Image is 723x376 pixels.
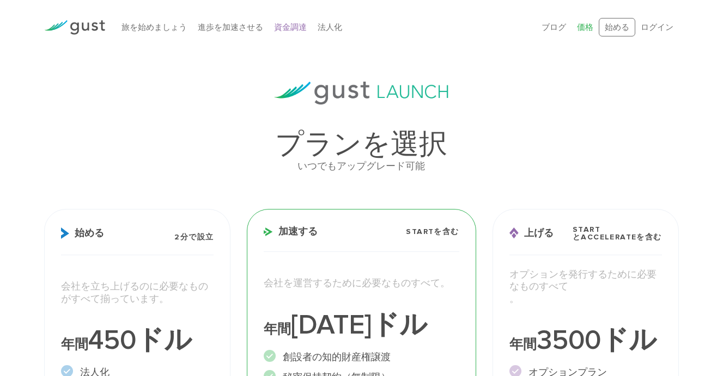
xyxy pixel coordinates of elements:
font: 設立 [197,232,214,242]
font: プランを選択 [275,128,447,161]
font: STARTを含む [406,227,459,236]
a: 始める [599,18,635,37]
a: 資金調達 [274,22,307,32]
font: 上げる [524,227,554,239]
font: 必要なものがすべて揃っています。 [61,281,208,305]
img: gust-launch-logos.svg [274,82,448,104]
font: 会社を運営するために [264,278,362,289]
font: 始める [75,227,104,239]
font: 創設者の知的財産権譲渡 [283,352,391,363]
font: 年間 [509,336,537,353]
font: 必要なものすべて。 [362,278,450,289]
font: 年間 [61,336,88,353]
a: 旅を始めましょう [121,22,187,32]
font: いつでもアップグレード可能 [297,161,425,172]
font: オプションを発行するために必要なものすべて [509,269,657,293]
font: [DATE]ドル [291,309,427,341]
a: 価格 [577,22,593,32]
img: アイコンを上げる [509,227,519,239]
font: 450ドル [88,324,192,356]
font: 加速する [278,226,318,237]
a: 法人化 [318,22,342,32]
img: スタートアイコンX2 [61,227,69,239]
a: ログイン [641,22,673,32]
font: START [573,225,600,234]
font: 3500ドル [537,324,657,356]
font: 会社を立ち上げるのに [61,281,159,292]
a: 進歩を加速させる [198,22,263,32]
font: 2分で [174,232,197,242]
a: ブログ [542,22,566,32]
font: 始める [605,22,629,32]
font: 。 [509,293,519,305]
font: とACCELERATEを含む [573,232,662,242]
font: 年間 [264,321,291,337]
img: ガストロゴ [44,20,105,35]
img: 加速アイコン [264,227,273,236]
